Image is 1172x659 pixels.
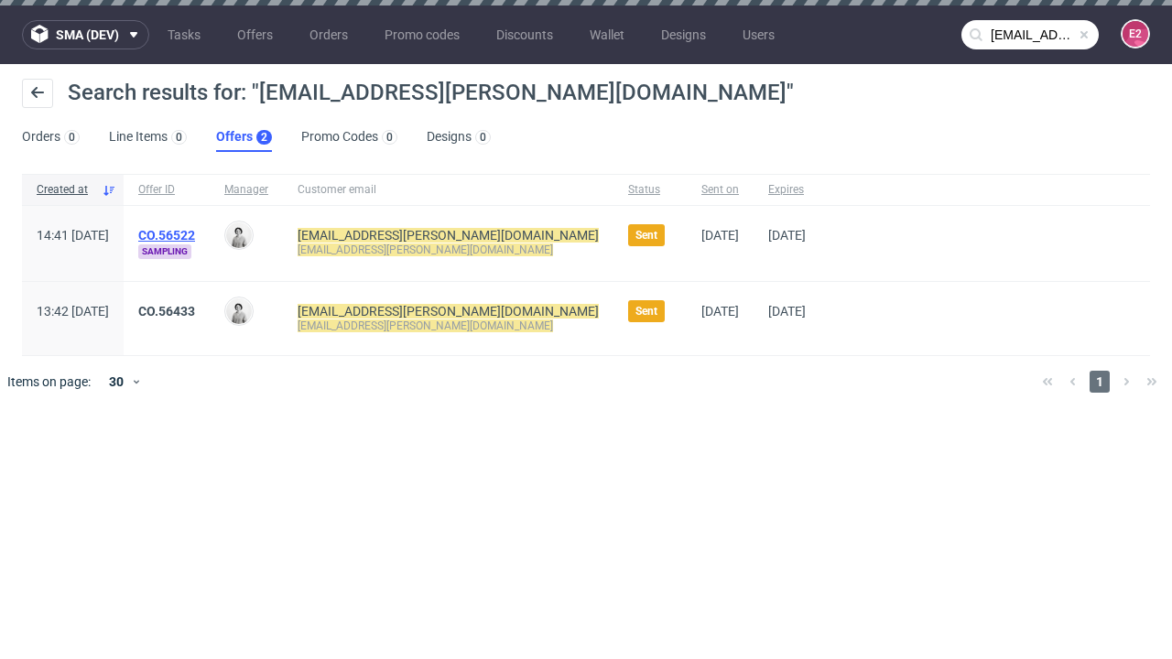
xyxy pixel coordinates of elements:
[732,20,786,49] a: Users
[485,20,564,49] a: Discounts
[427,123,491,152] a: Designs0
[224,182,268,198] span: Manager
[37,228,109,243] span: 14:41 [DATE]
[768,182,806,198] span: Expires
[138,244,191,259] span: Sampling
[635,228,657,243] span: Sent
[37,304,109,319] span: 13:42 [DATE]
[768,304,806,319] span: [DATE]
[386,131,393,144] div: 0
[374,20,471,49] a: Promo codes
[69,131,75,144] div: 0
[1090,371,1110,393] span: 1
[216,123,272,152] a: Offers2
[298,20,359,49] a: Orders
[226,298,252,324] img: Dudek Mariola
[635,304,657,319] span: Sent
[138,182,195,198] span: Offer ID
[298,182,599,198] span: Customer email
[37,182,94,198] span: Created at
[109,123,187,152] a: Line Items0
[701,228,739,243] span: [DATE]
[226,20,284,49] a: Offers
[298,304,599,319] mark: [EMAIL_ADDRESS][PERSON_NAME][DOMAIN_NAME]
[298,228,599,243] mark: [EMAIL_ADDRESS][PERSON_NAME][DOMAIN_NAME]
[138,304,195,319] a: CO.56433
[261,131,267,144] div: 2
[22,123,80,152] a: Orders0
[7,373,91,391] span: Items on page:
[68,80,794,105] span: Search results for: "[EMAIL_ADDRESS][PERSON_NAME][DOMAIN_NAME]"
[176,131,182,144] div: 0
[650,20,717,49] a: Designs
[1123,21,1148,47] figcaption: e2
[628,182,672,198] span: Status
[22,20,149,49] button: sma (dev)
[301,123,397,152] a: Promo Codes0
[98,369,131,394] div: 30
[701,182,739,198] span: Sent on
[157,20,212,49] a: Tasks
[701,304,739,319] span: [DATE]
[226,222,252,248] img: Dudek Mariola
[480,131,486,144] div: 0
[579,20,635,49] a: Wallet
[56,28,119,41] span: sma (dev)
[138,228,195,243] a: CO.56522
[298,243,553,256] mark: [EMAIL_ADDRESS][PERSON_NAME][DOMAIN_NAME]
[298,319,553,332] mark: [EMAIL_ADDRESS][PERSON_NAME][DOMAIN_NAME]
[768,228,806,243] span: [DATE]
